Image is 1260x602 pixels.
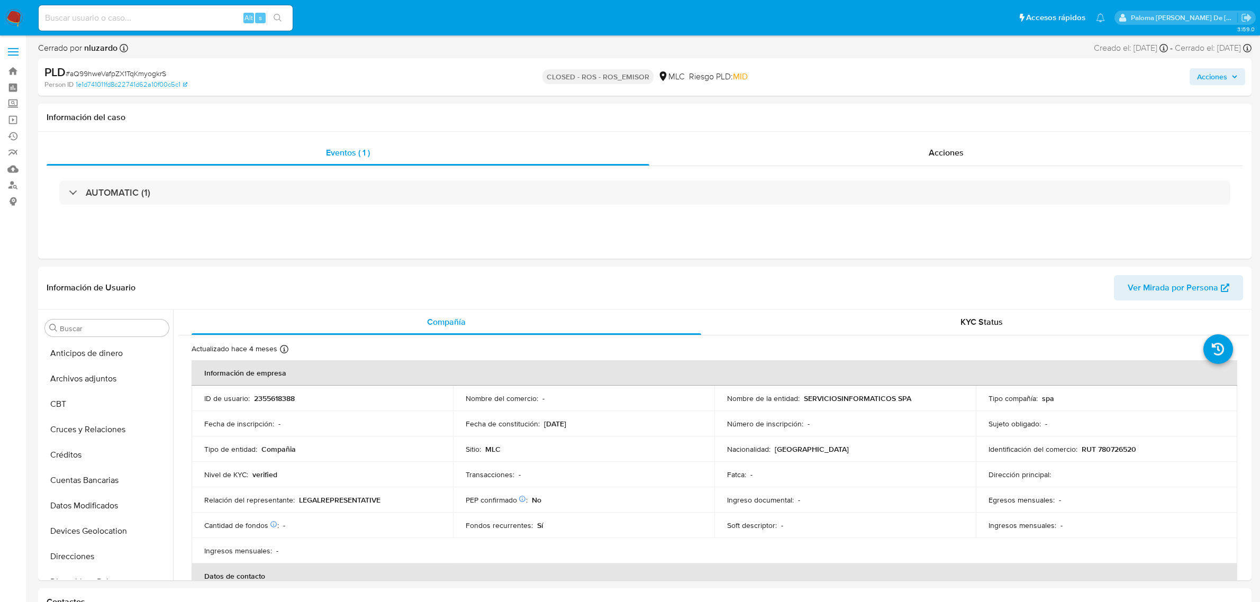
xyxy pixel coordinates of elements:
span: Acciones [929,147,964,159]
button: Direcciones [41,544,173,569]
p: Cantidad de fondos : [204,521,279,530]
p: - [278,419,280,428]
p: Fecha de constitución : [466,419,540,428]
span: Eventos ( 1 ) [326,147,370,159]
span: MID [733,70,748,83]
p: LEGALREPRESENTATIVE [299,495,380,505]
p: - [1045,419,1047,428]
p: Ingreso documental : [727,495,794,505]
div: Cerrado el: [DATE] [1175,42,1252,54]
h1: Información del caso [47,112,1243,123]
h1: Información de Usuario [47,282,135,293]
button: Ver Mirada por Persona [1114,275,1243,300]
input: Buscar usuario o caso... [39,11,293,25]
p: - [1060,521,1063,530]
th: Información de empresa [192,360,1237,386]
p: Transacciones : [466,470,514,479]
b: Person ID [44,80,74,89]
p: spa [1042,394,1054,403]
p: No [532,495,541,505]
p: ID de usuario : [204,394,250,403]
button: Cuentas Bancarias [41,468,173,493]
div: AUTOMATIC (1) [59,180,1230,205]
span: s [259,13,262,23]
p: PEP confirmado : [466,495,528,505]
p: Identificación del comercio : [989,444,1077,454]
span: Ver Mirada por Persona [1128,275,1218,300]
button: CBT [41,391,173,417]
p: Tipo compañía : [989,394,1038,403]
button: Anticipos de dinero [41,341,173,366]
h3: AUTOMATIC (1) [86,187,150,198]
button: Cruces y Relaciones [41,417,173,442]
th: Datos de contacto [192,563,1237,589]
p: Nivel de KYC : [204,470,248,479]
p: Sí [537,521,543,530]
p: SERVICIOSINFORMATICOS SPA [804,394,911,403]
span: Compañía [427,316,466,328]
button: Datos Modificados [41,493,173,518]
b: nluzardo [82,42,117,54]
button: Dispositivos Point [41,569,173,595]
p: RUT 780726520 [1082,444,1136,454]
p: Tipo de entidad : [204,444,257,454]
span: Riesgo PLD: [689,71,748,83]
p: Ingresos mensuales : [204,546,272,555]
a: Salir [1241,12,1252,23]
p: - [781,521,783,530]
p: - [283,521,285,530]
p: - [542,394,545,403]
span: Acciones [1197,68,1227,85]
p: Nombre del comercio : [466,394,538,403]
p: Fatca : [727,470,746,479]
button: Buscar [49,324,58,332]
p: Nombre de la entidad : [727,394,800,403]
button: Archivos adjuntos [41,366,173,391]
span: - [1170,42,1173,54]
div: Creado el: [DATE] [1094,42,1168,54]
button: Acciones [1190,68,1245,85]
p: [GEOGRAPHIC_DATA] [775,444,849,454]
span: Accesos rápidos [1026,12,1085,23]
div: MLC [658,71,685,83]
a: 1e1d741011fd8c22741d62a10f00c5c1 [76,80,187,89]
a: Notificaciones [1096,13,1105,22]
p: Número de inscripción : [727,419,803,428]
span: # aQ99hweVafpZX1TqKmyogkrS [66,68,166,79]
b: PLD [44,63,66,80]
p: Sujeto obligado : [989,419,1041,428]
p: Fecha de inscripción : [204,419,274,428]
p: - [1059,495,1061,505]
p: - [750,470,753,479]
p: Nacionalidad : [727,444,770,454]
input: Buscar [60,324,165,333]
p: Dirección principal : [989,470,1051,479]
p: Actualizado hace 4 meses [192,344,277,354]
p: - [276,546,278,555]
p: Ingresos mensuales : [989,521,1056,530]
p: 2355618388 [254,394,295,403]
p: - [798,495,800,505]
p: Soft descriptor : [727,521,777,530]
button: search-icon [267,11,288,25]
p: Relación del representante : [204,495,295,505]
p: - [808,419,810,428]
p: Egresos mensuales : [989,495,1055,505]
button: Créditos [41,442,173,468]
span: Cerrado por [38,42,117,54]
p: paloma.falcondesoto@mercadolibre.cl [1131,13,1238,23]
p: Fondos recurrentes : [466,521,533,530]
button: Devices Geolocation [41,518,173,544]
p: MLC [485,444,501,454]
p: verified [252,470,277,479]
p: Sitio : [466,444,481,454]
p: - [519,470,521,479]
span: KYC Status [960,316,1003,328]
p: CLOSED - ROS - ROS_EMISOR [542,69,654,84]
p: Compañia [261,444,296,454]
span: Alt [244,13,253,23]
p: [DATE] [544,419,566,428]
